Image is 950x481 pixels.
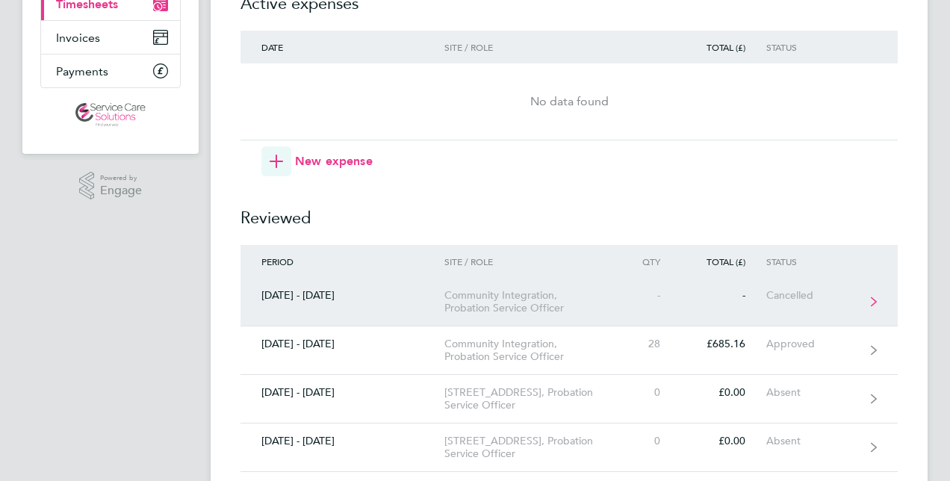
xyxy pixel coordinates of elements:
div: Status [766,256,858,267]
div: Site / Role [444,256,615,267]
a: Payments [41,55,180,87]
div: [DATE] - [DATE] [240,386,444,399]
a: Go to home page [40,103,181,127]
img: servicecare-logo-retina.png [75,103,146,127]
div: Cancelled [766,289,858,302]
a: Powered byEngage [79,172,143,200]
div: - [681,289,766,302]
div: No data found [240,93,898,111]
button: New expense [261,146,373,176]
div: Site / Role [444,42,615,52]
div: [DATE] - [DATE] [240,289,444,302]
a: [DATE] - [DATE][STREET_ADDRESS], Probation Service Officer0£0.00Absent [240,375,898,423]
div: Date [240,42,444,52]
a: [DATE] - [DATE]Community Integration, Probation Service Officer--Cancelled [240,278,898,326]
div: £685.16 [681,338,766,350]
div: 0 [615,435,681,447]
div: Approved [766,338,858,350]
div: [STREET_ADDRESS], Probation Service Officer [444,386,615,412]
div: Status [766,42,858,52]
div: 28 [615,338,681,350]
div: [DATE] - [DATE] [240,435,444,447]
span: Payments [56,64,108,78]
div: Absent [766,435,858,447]
span: Period [261,255,294,267]
div: Qty [615,256,681,267]
div: [DATE] - [DATE] [240,338,444,350]
div: Absent [766,386,858,399]
div: [STREET_ADDRESS], Probation Service Officer [444,435,615,460]
a: Invoices [41,21,180,54]
div: Total (£) [681,42,766,52]
div: £0.00 [681,435,766,447]
div: Community Integration, Probation Service Officer [444,289,615,314]
a: [DATE] - [DATE]Community Integration, Probation Service Officer28£685.16Approved [240,326,898,375]
span: Engage [100,184,142,197]
h2: Reviewed [240,176,898,245]
span: Powered by [100,172,142,184]
a: [DATE] - [DATE][STREET_ADDRESS], Probation Service Officer0£0.00Absent [240,423,898,472]
div: Community Integration, Probation Service Officer [444,338,615,363]
span: Invoices [56,31,100,45]
span: New expense [295,152,373,170]
div: Total (£) [681,256,766,267]
div: - [615,289,681,302]
div: 0 [615,386,681,399]
div: £0.00 [681,386,766,399]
